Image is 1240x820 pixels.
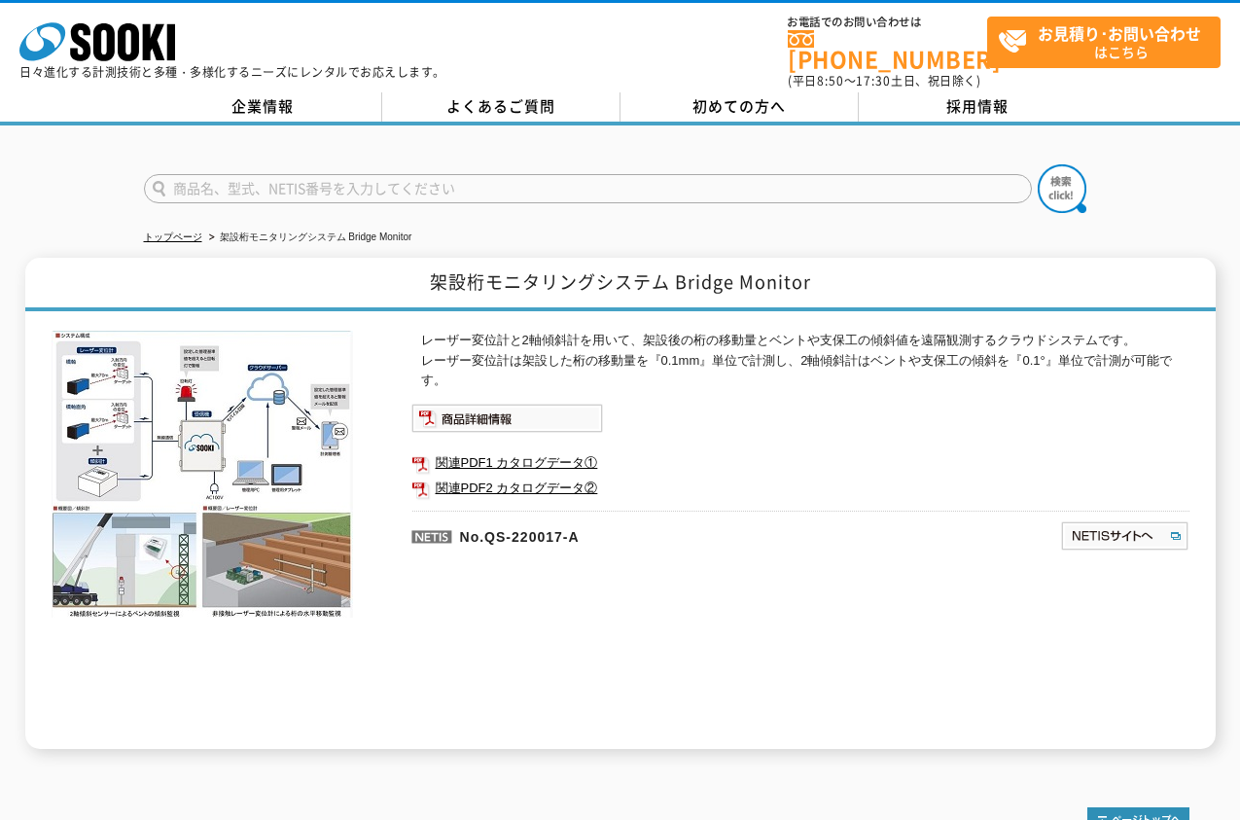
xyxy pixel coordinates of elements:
[144,174,1032,203] input: 商品名、型式、NETIS番号を入力してください
[411,414,603,429] a: 商品詳細情報システム
[144,92,382,122] a: 企業情報
[987,17,1221,68] a: お見積り･お問い合わせはこちら
[620,92,859,122] a: 初めての方へ
[144,232,202,242] a: トップページ
[788,17,987,28] span: お電話でのお問い合わせは
[19,66,445,78] p: 日々進化する計測技術と多種・多様化するニーズにレンタルでお応えします。
[788,30,987,70] a: [PHONE_NUMBER]
[817,72,844,89] span: 8:50
[1038,164,1086,213] img: btn_search.png
[25,258,1216,311] h1: 架設桁モニタリングシステム Bridge Monitor
[788,72,980,89] span: (平日 ～ 土日、祝日除く)
[205,228,412,248] li: 架設桁モニタリングシステム Bridge Monitor
[411,476,1189,501] a: 関連PDF2 カタログデータ②
[1060,520,1189,552] img: NETISサイトへ
[859,92,1097,122] a: 採用情報
[998,18,1220,66] span: はこちら
[421,331,1189,391] p: レーザー変位計と2軸傾斜計を用いて、架設後の桁の移動量とベントや支保工の傾斜値を遠隔観測するクラウドシステムです。 レーザー変位計は架設した桁の移動量を『0.1mm』単位で計測し、2軸傾斜計はベ...
[411,511,872,557] p: No.QS-220017-A
[52,331,353,618] img: 架設桁モニタリングシステム Bridge Monitor
[382,92,620,122] a: よくあるご質問
[1038,21,1201,45] strong: お見積り･お問い合わせ
[856,72,891,89] span: 17:30
[411,404,603,433] img: 商品詳細情報システム
[411,450,1189,476] a: 関連PDF1 カタログデータ①
[692,95,786,117] span: 初めての方へ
